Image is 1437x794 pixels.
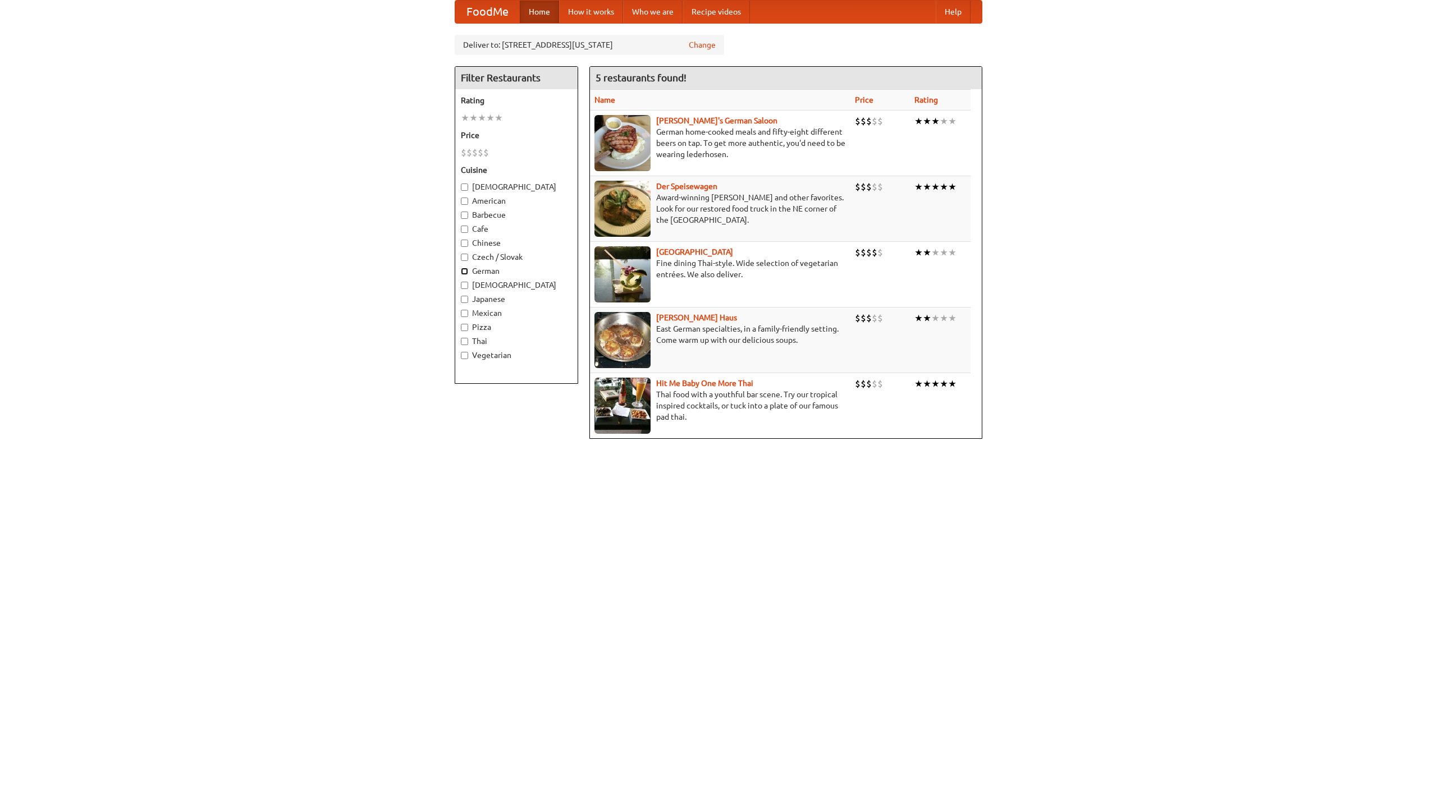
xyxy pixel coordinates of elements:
li: $ [461,146,466,159]
li: $ [855,115,861,127]
li: ★ [495,112,503,124]
li: $ [861,312,866,324]
a: Rating [914,95,938,104]
label: Chinese [461,237,572,249]
h5: Cuisine [461,164,572,176]
li: $ [855,181,861,193]
div: Deliver to: [STREET_ADDRESS][US_STATE] [455,35,724,55]
li: ★ [931,378,940,390]
img: esthers.jpg [594,115,651,171]
li: ★ [486,112,495,124]
li: ★ [940,181,948,193]
li: $ [855,246,861,259]
li: ★ [948,312,957,324]
p: East German specialties, in a family-friendly setting. Come warm up with our delicious soups. [594,323,846,346]
a: How it works [559,1,623,23]
li: $ [466,146,472,159]
label: German [461,265,572,277]
input: Vegetarian [461,352,468,359]
a: Der Speisewagen [656,182,717,191]
p: German home-cooked meals and fifty-eight different beers on tap. To get more authentic, you'd nee... [594,126,846,160]
label: Pizza [461,322,572,333]
li: ★ [948,246,957,259]
li: $ [872,246,877,259]
label: Mexican [461,307,572,319]
ng-pluralize: 5 restaurants found! [596,72,687,83]
a: Help [936,1,971,23]
li: $ [866,246,872,259]
li: $ [866,181,872,193]
a: [PERSON_NAME]'s German Saloon [656,116,777,125]
li: ★ [948,115,957,127]
a: Home [520,1,559,23]
li: ★ [914,246,923,259]
input: Czech / Slovak [461,254,468,261]
a: [PERSON_NAME] Haus [656,313,737,322]
li: $ [861,181,866,193]
li: ★ [940,115,948,127]
li: $ [872,181,877,193]
a: Recipe videos [683,1,750,23]
li: ★ [940,312,948,324]
li: $ [866,115,872,127]
li: ★ [923,312,931,324]
li: ★ [469,112,478,124]
li: $ [877,115,883,127]
li: ★ [931,312,940,324]
li: ★ [914,378,923,390]
li: ★ [461,112,469,124]
li: ★ [914,181,923,193]
input: Chinese [461,240,468,247]
input: Pizza [461,324,468,331]
li: ★ [914,312,923,324]
label: [DEMOGRAPHIC_DATA] [461,279,572,291]
label: Cafe [461,223,572,235]
p: Award-winning [PERSON_NAME] and other favorites. Look for our restored food truck in the NE corne... [594,192,846,226]
input: Cafe [461,226,468,233]
p: Fine dining Thai-style. Wide selection of vegetarian entrées. We also deliver. [594,258,846,280]
li: ★ [923,181,931,193]
li: $ [877,312,883,324]
input: [DEMOGRAPHIC_DATA] [461,282,468,289]
input: Barbecue [461,212,468,219]
li: $ [877,246,883,259]
label: Thai [461,336,572,347]
li: $ [472,146,478,159]
li: $ [872,312,877,324]
li: ★ [948,378,957,390]
li: $ [855,378,861,390]
p: Thai food with a youthful bar scene. Try our tropical inspired cocktails, or tuck into a plate of... [594,389,846,423]
li: $ [877,378,883,390]
li: $ [483,146,489,159]
a: Name [594,95,615,104]
label: [DEMOGRAPHIC_DATA] [461,181,572,192]
label: Vegetarian [461,350,572,361]
li: $ [861,378,866,390]
li: $ [877,181,883,193]
img: speisewagen.jpg [594,181,651,237]
li: ★ [923,246,931,259]
a: Hit Me Baby One More Thai [656,379,753,388]
label: Czech / Slovak [461,251,572,263]
h4: Filter Restaurants [455,67,578,89]
label: Barbecue [461,209,572,221]
input: Mexican [461,310,468,317]
img: kohlhaus.jpg [594,312,651,368]
a: Price [855,95,873,104]
a: Who we are [623,1,683,23]
li: $ [866,378,872,390]
label: American [461,195,572,206]
li: $ [861,115,866,127]
li: $ [855,312,861,324]
a: FoodMe [455,1,520,23]
li: $ [872,378,877,390]
img: babythai.jpg [594,378,651,434]
a: [GEOGRAPHIC_DATA] [656,247,733,256]
li: $ [872,115,877,127]
li: $ [866,312,872,324]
